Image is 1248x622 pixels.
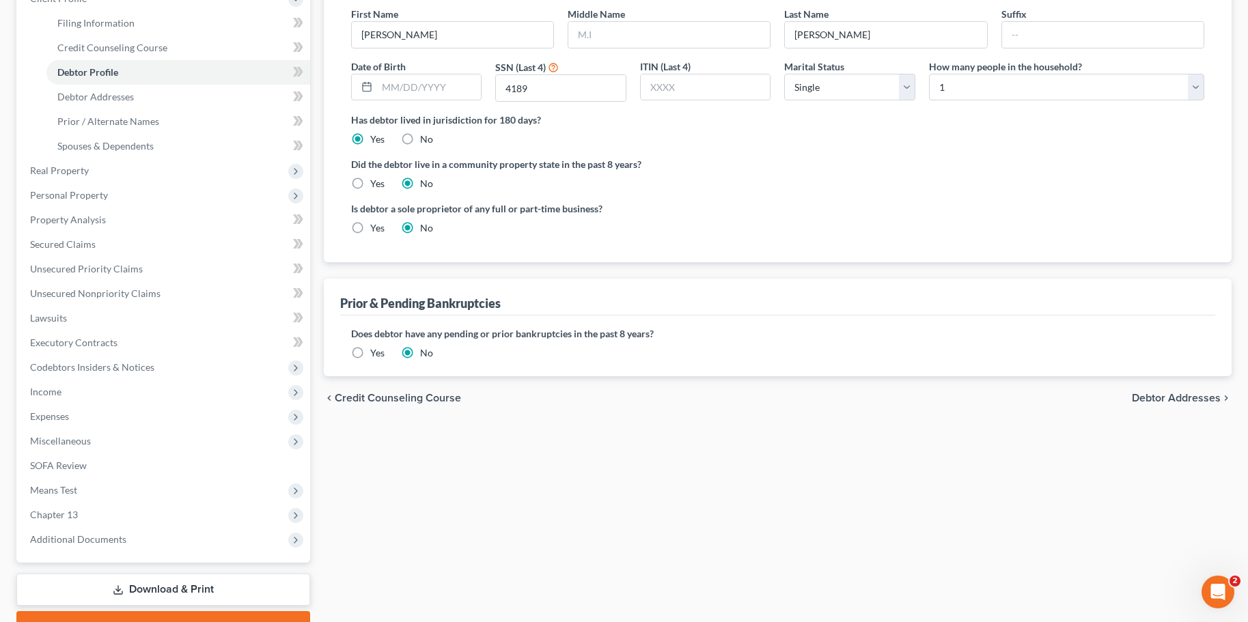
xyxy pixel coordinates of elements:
input: -- [1002,22,1204,48]
label: Middle Name [568,7,625,21]
div: Prior & Pending Bankruptcies [340,295,501,311]
span: Spouses & Dependents [57,140,154,152]
a: Unsecured Nonpriority Claims [19,281,310,306]
span: SOFA Review [30,460,87,471]
label: Yes [370,221,385,235]
i: chevron_left [324,393,335,404]
input: XXXX [641,74,771,100]
span: 2 [1230,576,1240,586]
span: Additional Documents [30,533,126,545]
a: Unsecured Priority Claims [19,257,310,281]
input: M.I [568,22,770,48]
label: Does debtor have any pending or prior bankruptcies in the past 8 years? [351,326,1204,341]
label: Date of Birth [351,59,406,74]
span: Debtor Profile [57,66,118,78]
iframe: Intercom live chat [1202,576,1234,608]
a: Filing Information [46,11,310,36]
span: Miscellaneous [30,435,91,447]
label: Last Name [784,7,829,21]
span: Unsecured Priority Claims [30,263,143,274]
span: Prior / Alternate Names [57,115,159,127]
label: Is debtor a sole proprietor of any full or part-time business? [351,201,771,216]
span: Property Analysis [30,214,106,225]
label: SSN (Last 4) [495,60,546,74]
label: No [420,346,433,360]
span: Credit Counseling Course [335,393,461,404]
label: Yes [370,177,385,190]
input: -- [352,22,553,48]
a: Prior / Alternate Names [46,109,310,134]
span: Credit Counseling Course [57,42,167,53]
span: Filing Information [57,17,135,29]
label: Marital Status [784,59,844,74]
a: Property Analysis [19,208,310,232]
label: ITIN (Last 4) [640,59,691,74]
i: chevron_right [1221,393,1232,404]
span: Codebtors Insiders & Notices [30,361,154,373]
span: Chapter 13 [30,509,78,520]
a: Secured Claims [19,232,310,257]
label: No [420,221,433,235]
button: Debtor Addresses chevron_right [1132,393,1232,404]
input: -- [785,22,986,48]
label: Did the debtor live in a community property state in the past 8 years? [351,157,1204,171]
label: No [420,177,433,190]
span: Income [30,386,61,397]
a: Executory Contracts [19,330,310,355]
span: Lawsuits [30,312,67,324]
span: Expenses [30,410,69,422]
a: Credit Counseling Course [46,36,310,60]
label: Has debtor lived in jurisdiction for 180 days? [351,113,1204,127]
a: Lawsuits [19,306,310,330]
label: No [420,132,433,146]
span: Means Test [30,484,77,496]
span: Unsecured Nonpriority Claims [30,287,161,299]
label: Suffix [1001,7,1027,21]
button: chevron_left Credit Counseling Course [324,393,461,404]
label: Yes [370,346,385,360]
a: Download & Print [16,574,310,606]
label: How many people in the household? [929,59,1082,74]
a: Spouses & Dependents [46,134,310,158]
a: Debtor Profile [46,60,310,85]
input: MM/DD/YYYY [377,74,482,100]
span: Personal Property [30,189,108,201]
a: SOFA Review [19,453,310,478]
input: XXXX [496,75,626,101]
label: First Name [351,7,398,21]
span: Real Property [30,165,89,176]
a: Debtor Addresses [46,85,310,109]
span: Executory Contracts [30,337,117,348]
span: Secured Claims [30,238,96,250]
span: Debtor Addresses [57,91,134,102]
span: Debtor Addresses [1132,393,1221,404]
label: Yes [370,132,385,146]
